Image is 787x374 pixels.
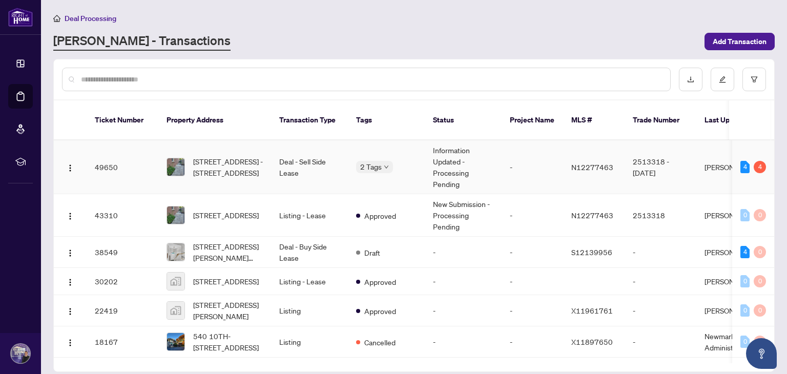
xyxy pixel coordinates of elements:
td: Information Updated - Processing Pending [425,140,502,194]
th: Status [425,100,502,140]
div: 4 [754,161,766,173]
td: Listing [271,326,348,358]
img: thumbnail-img [167,333,184,350]
td: Listing - Lease [271,268,348,295]
td: - [502,140,563,194]
td: - [502,268,563,295]
span: N12277463 [571,211,613,220]
div: 0 [740,336,750,348]
span: Cancelled [364,337,396,348]
span: filter [751,76,758,83]
th: Ticket Number [87,100,158,140]
td: 30202 [87,268,158,295]
td: [PERSON_NAME] [696,268,773,295]
th: Transaction Type [271,100,348,140]
span: X11961761 [571,306,613,315]
span: down [384,164,389,170]
div: 0 [754,209,766,221]
img: thumbnail-img [167,158,184,176]
button: Logo [62,273,78,289]
button: Logo [62,334,78,350]
img: thumbnail-img [167,243,184,261]
td: - [502,194,563,237]
td: Deal - Sell Side Lease [271,140,348,194]
td: - [502,326,563,358]
span: 2 Tags [360,161,382,173]
img: Logo [66,307,74,316]
span: [STREET_ADDRESS][PERSON_NAME] [193,299,263,322]
td: 2513318 - [DATE] [625,140,696,194]
div: 0 [740,209,750,221]
button: filter [742,68,766,91]
button: Logo [62,207,78,223]
span: [STREET_ADDRESS][PERSON_NAME][PERSON_NAME] [193,241,263,263]
span: home [53,15,60,22]
span: edit [719,76,726,83]
span: [STREET_ADDRESS] [193,210,259,221]
img: Logo [66,278,74,286]
span: 540 10TH-[STREET_ADDRESS] [193,330,263,353]
img: Logo [66,212,74,220]
span: [STREET_ADDRESS] [193,276,259,287]
button: Add Transaction [705,33,775,50]
td: - [625,268,696,295]
th: Trade Number [625,100,696,140]
button: Logo [62,244,78,260]
td: New Submission - Processing Pending [425,194,502,237]
img: thumbnail-img [167,302,184,319]
td: [PERSON_NAME] [696,194,773,237]
th: MLS # [563,100,625,140]
img: Logo [66,339,74,347]
span: Deal Processing [65,14,116,23]
button: download [679,68,702,91]
span: N12277463 [571,162,613,172]
td: 2513318 [625,194,696,237]
td: Newmarket Administrator [696,326,773,358]
td: - [625,326,696,358]
th: Project Name [502,100,563,140]
th: Property Address [158,100,271,140]
div: 0 [754,336,766,348]
span: Approved [364,210,396,221]
span: download [687,76,694,83]
button: Logo [62,302,78,319]
td: 22419 [87,295,158,326]
span: Draft [364,247,380,258]
span: Add Transaction [713,33,767,50]
div: 4 [740,161,750,173]
td: 49650 [87,140,158,194]
img: thumbnail-img [167,206,184,224]
td: Listing - Lease [271,194,348,237]
div: 0 [754,246,766,258]
img: thumbnail-img [167,273,184,290]
span: S12139956 [571,247,612,257]
td: [PERSON_NAME] [696,140,773,194]
a: [PERSON_NAME] - Transactions [53,32,231,51]
td: - [502,237,563,268]
button: Logo [62,159,78,175]
td: - [625,237,696,268]
td: 18167 [87,326,158,358]
button: Open asap [746,338,777,369]
img: logo [8,8,33,27]
span: [STREET_ADDRESS] -[STREET_ADDRESS] [193,156,263,178]
img: Logo [66,164,74,172]
td: 38549 [87,237,158,268]
img: Profile Icon [11,344,30,363]
td: 43310 [87,194,158,237]
span: X11897650 [571,337,613,346]
td: - [425,268,502,295]
img: Logo [66,249,74,257]
td: [PERSON_NAME] [696,237,773,268]
td: - [425,326,502,358]
span: Approved [364,305,396,317]
td: Deal - Buy Side Lease [271,237,348,268]
td: - [502,295,563,326]
td: Listing [271,295,348,326]
button: edit [711,68,734,91]
div: 0 [754,304,766,317]
div: 0 [740,275,750,287]
div: 0 [740,304,750,317]
div: 4 [740,246,750,258]
td: - [425,237,502,268]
